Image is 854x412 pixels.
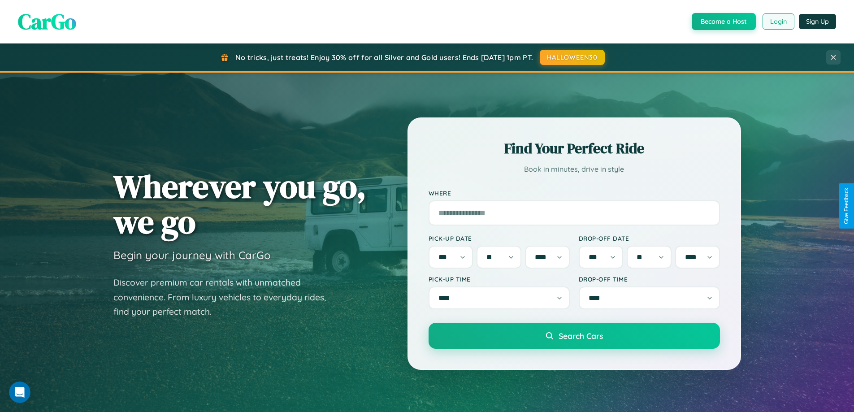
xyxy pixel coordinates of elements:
[579,275,720,283] label: Drop-off Time
[429,189,720,197] label: Where
[9,382,30,403] iframe: Intercom live chat
[429,275,570,283] label: Pick-up Time
[429,323,720,349] button: Search Cars
[235,53,533,62] span: No tricks, just treats! Enjoy 30% off for all Silver and Gold users! Ends [DATE] 1pm PT.
[763,13,794,30] button: Login
[429,163,720,176] p: Book in minutes, drive in style
[18,7,76,36] span: CarGo
[843,188,850,224] div: Give Feedback
[540,50,605,65] button: HALLOWEEN30
[799,14,836,29] button: Sign Up
[429,139,720,158] h2: Find Your Perfect Ride
[113,248,271,262] h3: Begin your journey with CarGo
[579,234,720,242] label: Drop-off Date
[692,13,756,30] button: Become a Host
[429,234,570,242] label: Pick-up Date
[113,275,338,319] p: Discover premium car rentals with unmatched convenience. From luxury vehicles to everyday rides, ...
[559,331,603,341] span: Search Cars
[113,169,366,239] h1: Wherever you go, we go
